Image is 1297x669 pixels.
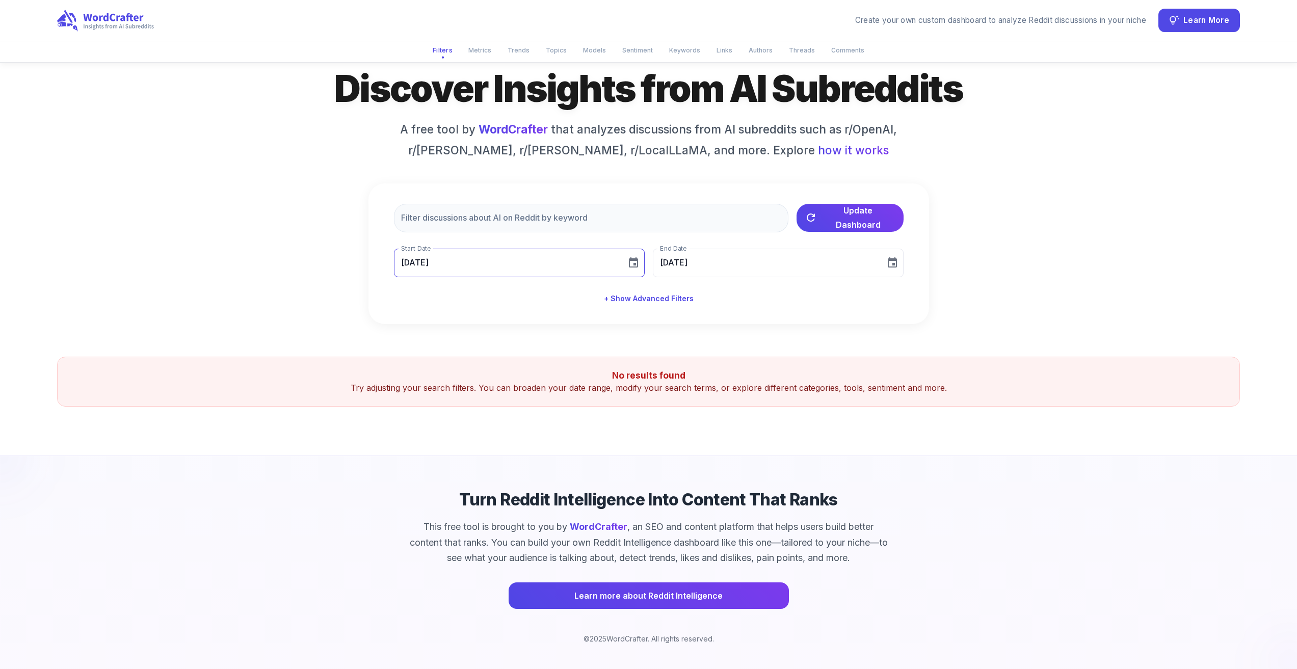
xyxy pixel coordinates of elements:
button: Choose date, selected date is Jul 19, 2025 [623,253,644,273]
button: Authors [743,42,779,59]
span: Learn More [1183,14,1229,28]
input: MM/DD/YYYY [394,249,619,277]
button: Filters [426,41,459,59]
h6: A free tool by that analyzes discussions from AI subreddits such as r/OpenAI, r/[PERSON_NAME], r/... [394,121,904,159]
div: Create your own custom dashboard to analyze Reddit discussions in your niche [855,15,1146,26]
p: Try adjusting your search filters. You can broaden your date range, modify your search terms, or ... [70,382,1227,394]
a: Learn more about Reddit Intelligence [509,582,789,609]
span: Learn more about Reddit Intelligence [574,588,723,603]
button: + Show Advanced Filters [600,289,698,308]
h1: Discover Insights from AI Subreddits [292,65,1005,113]
button: Models [577,42,612,59]
button: Sentiment [616,42,659,59]
button: Trends [501,42,536,59]
label: Start Date [401,244,431,253]
button: Metrics [462,42,497,59]
label: End Date [660,244,686,253]
h4: Turn Reddit Intelligence Into Content That Ranks [459,489,837,511]
h5: No results found [70,369,1227,382]
a: WordCrafter [479,122,548,136]
button: Links [710,42,738,59]
p: © 2025 WordCrafter. All rights reserved. [584,633,714,645]
button: Keywords [663,42,706,59]
button: Comments [825,42,870,59]
a: WordCrafter [570,521,627,532]
p: This free tool is brought to you by , an SEO and content platform that helps users build better c... [407,519,891,566]
input: MM/DD/YYYY [653,249,878,277]
button: Update Dashboard [797,204,904,232]
span: how it works [818,142,889,159]
span: Update Dashboard [821,203,895,232]
input: Filter discussions about AI on Reddit by keyword [394,204,788,232]
button: Learn More [1158,9,1240,32]
button: Topics [540,42,573,59]
button: Choose date, selected date is Aug 18, 2025 [882,253,903,273]
button: Threads [783,42,821,59]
